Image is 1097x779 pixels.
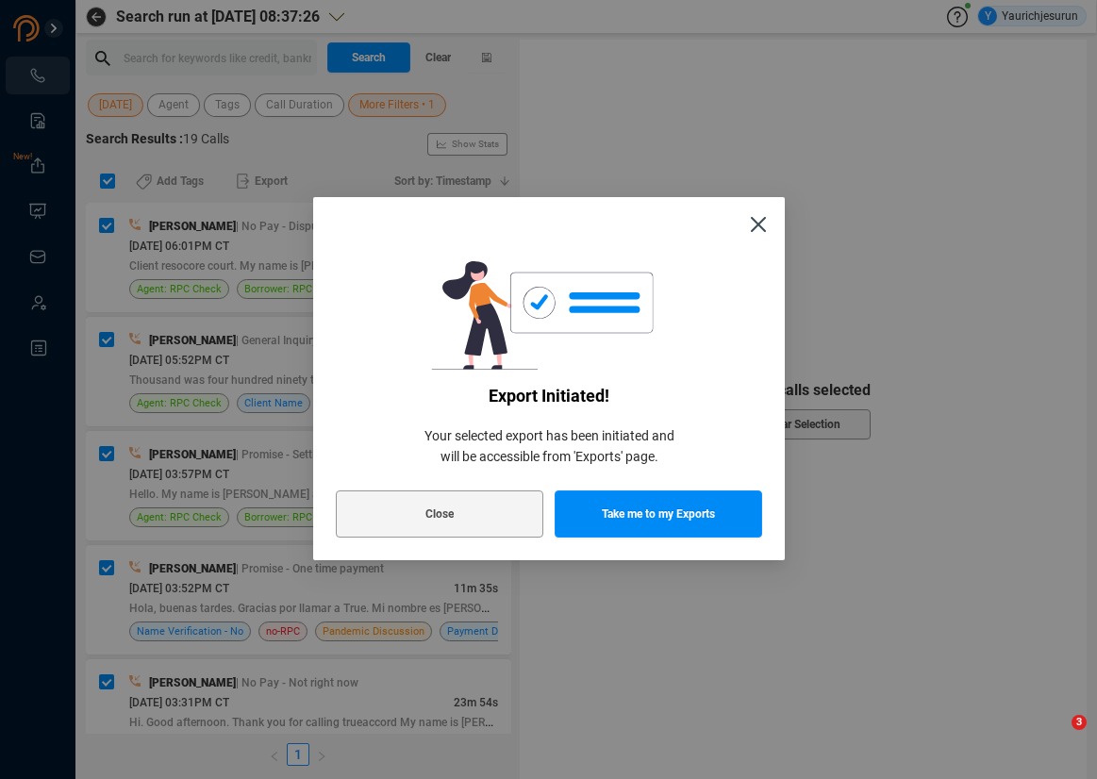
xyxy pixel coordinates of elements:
[425,490,454,538] span: Close
[602,490,715,538] span: Take me to my Exports
[555,490,762,538] button: Take me to my Exports
[336,386,762,406] span: Export initiated!
[336,446,762,467] span: will be accessible from 'Exports' page.
[1033,715,1078,760] iframe: Intercom live chat
[1072,715,1087,730] span: 3
[336,425,762,446] span: Your selected export has been initiated and
[336,490,543,538] button: Close
[732,197,785,250] button: Close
